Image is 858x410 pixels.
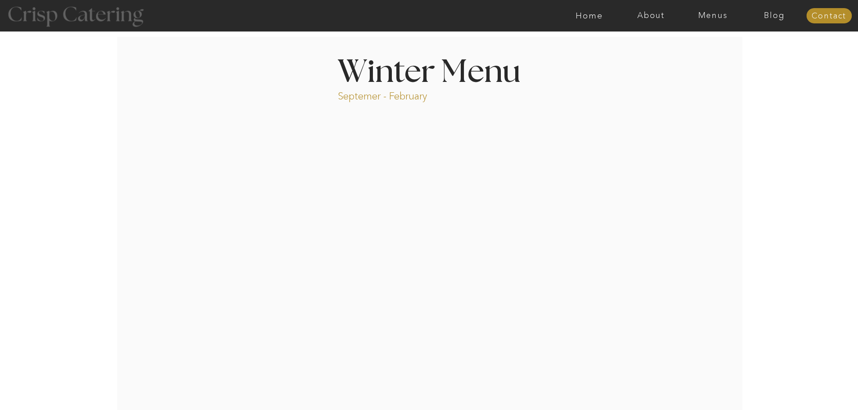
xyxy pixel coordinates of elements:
h1: Winter Menu [304,57,554,83]
a: About [620,11,682,20]
a: Menus [682,11,744,20]
p: Septemer - February [338,90,462,100]
a: Blog [744,11,805,20]
a: Home [558,11,620,20]
a: Contact [806,12,852,21]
